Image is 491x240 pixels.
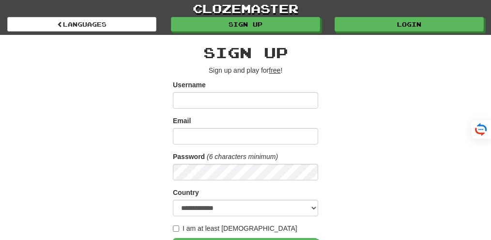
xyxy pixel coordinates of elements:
[173,65,318,75] p: Sign up and play for !
[173,116,191,126] label: Email
[7,17,156,32] a: Languages
[173,224,297,233] label: I am at least [DEMOGRAPHIC_DATA]
[173,152,205,161] label: Password
[207,153,278,160] em: (6 characters minimum)
[173,188,199,197] label: Country
[269,66,280,74] u: free
[171,17,320,32] a: Sign up
[173,225,179,232] input: I am at least [DEMOGRAPHIC_DATA]
[335,17,484,32] a: Login
[173,45,318,61] h2: Sign up
[173,80,206,90] label: Username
